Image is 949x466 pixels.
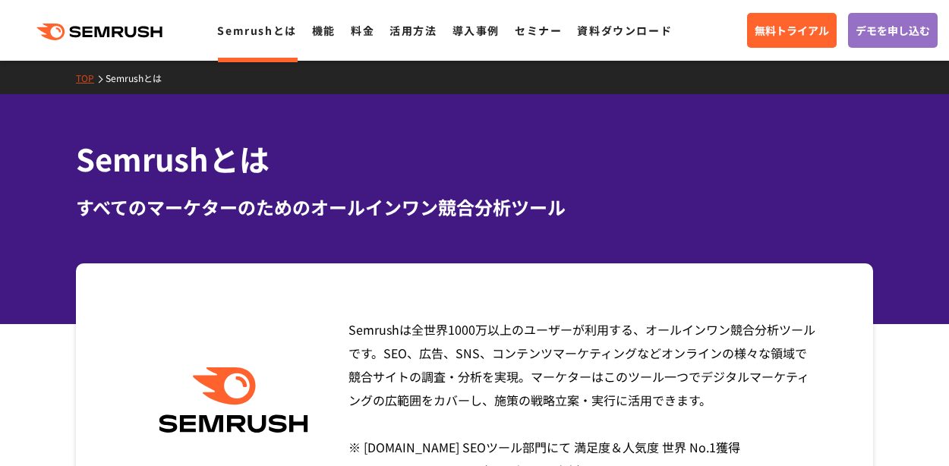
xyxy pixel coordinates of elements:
img: Semrush [151,367,316,433]
a: Semrushとは [106,71,173,84]
div: すべてのマーケターのためのオールインワン競合分析ツール [76,194,873,221]
a: Semrushとは [217,23,296,38]
a: セミナー [515,23,562,38]
span: デモを申し込む [856,22,930,39]
span: 無料トライアル [755,22,829,39]
a: 導入事例 [452,23,500,38]
h1: Semrushとは [76,137,873,181]
a: 無料トライアル [747,13,837,48]
a: TOP [76,71,106,84]
a: 料金 [351,23,374,38]
a: 機能 [312,23,336,38]
a: デモを申し込む [848,13,938,48]
a: 資料ダウンロード [577,23,672,38]
a: 活用方法 [389,23,437,38]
